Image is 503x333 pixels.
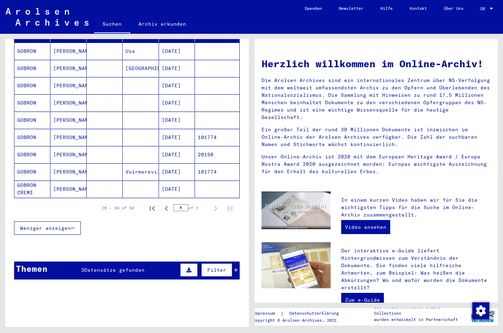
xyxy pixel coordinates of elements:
mat-cell: 101774 [195,163,239,180]
mat-cell: [DATE] [159,146,195,163]
mat-cell: [PERSON_NAME] [50,43,86,59]
button: Previous page [159,201,173,215]
button: Filter [201,263,232,277]
mat-cell: [PERSON_NAME] [50,129,86,146]
img: yv_logo.png [470,308,496,325]
div: 26 – 34 of 34 [102,205,134,211]
a: Suchen [94,15,130,34]
mat-cell: [DATE] [159,112,195,128]
mat-cell: GOBRON [14,146,50,163]
button: First page [145,201,159,215]
mat-cell: [DATE] [159,129,195,146]
span: DE [480,6,488,11]
div: of 2 [173,205,209,211]
p: wurden entwickelt in Partnerschaft mit [374,316,467,329]
p: Unser Online-Archiv ist 2020 mit dem European Heritage Award / Europa Nostra Award 2020 ausgezeic... [262,153,491,175]
mat-cell: GOBRON [14,77,50,94]
mat-cell: Voirmereville [123,163,159,180]
mat-cell: [PERSON_NAME] [50,146,86,163]
mat-cell: [PERSON_NAME] [50,77,86,94]
mat-cell: GOBRON [14,43,50,59]
p: Copyright © Arolsen Archives, 2021 [253,317,347,323]
mat-cell: [DATE] [159,77,195,94]
mat-cell: 101774 [195,129,239,146]
a: Zum e-Guide [341,293,384,307]
p: Ein großer Teil der rund 30 Millionen Dokumente ist inzwischen im Online-Archiv der Arolsen Archi... [262,126,491,148]
img: Zustimmung ändern [472,302,489,319]
mat-cell: GOBRON [14,129,50,146]
mat-cell: [PERSON_NAME] [50,181,86,197]
mat-cell: [DATE] [159,94,195,111]
mat-cell: GOBRON CREMI [14,181,50,197]
mat-cell: [DATE] [159,163,195,180]
mat-cell: GOBRON [14,60,50,77]
div: Themen [16,262,48,275]
mat-cell: [PERSON_NAME] [50,60,86,77]
mat-cell: [DATE] [159,181,195,197]
span: Datensätze gefunden [84,267,145,273]
mat-cell: [PERSON_NAME] [50,112,86,128]
p: In einem kurzen Video haben wir für Sie die wichtigsten Tipps für die Suche im Online-Archiv zusa... [341,196,491,219]
img: video.jpg [262,191,331,229]
p: Die Arolsen Archives Online-Collections [374,304,467,316]
mat-cell: [PERSON_NAME] [50,163,86,180]
mat-cell: [PERSON_NAME] [50,94,86,111]
mat-cell: GOBRON [14,94,50,111]
mat-cell: GOBRON [14,163,50,180]
mat-cell: 20198 [195,146,239,163]
p: Die Arolsen Archives sind ein internationales Zentrum über NS-Verfolgung mit dem weltweit umfasse... [262,77,491,121]
mat-cell: [DATE] [159,60,195,77]
span: Filter [207,267,226,273]
mat-cell: [DATE] [159,43,195,59]
button: Next page [209,201,223,215]
button: Last page [223,201,237,215]
img: eguide.jpg [262,242,331,288]
a: Video ansehen [341,220,390,234]
p: Der interaktive e-Guide liefert Hintergrundwissen zum Verständnis der Dokumente. Sie finden viele... [341,247,491,291]
span: 3 [81,267,84,273]
a: Impressum [253,310,281,317]
span: Weniger anzeigen [20,225,71,231]
h1: Herzlich willkommen im Online-Archiv! [262,56,491,71]
mat-cell: GOBRON [14,112,50,128]
mat-cell: Usa [123,43,159,59]
button: Weniger anzeigen [14,221,81,235]
img: Arolsen_neg.svg [6,8,88,26]
mat-cell: [GEOGRAPHIC_DATA] [123,60,159,77]
a: Archiv erkunden [130,15,195,32]
div: | [253,310,347,317]
a: Datenschutzerklärung [284,310,347,317]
